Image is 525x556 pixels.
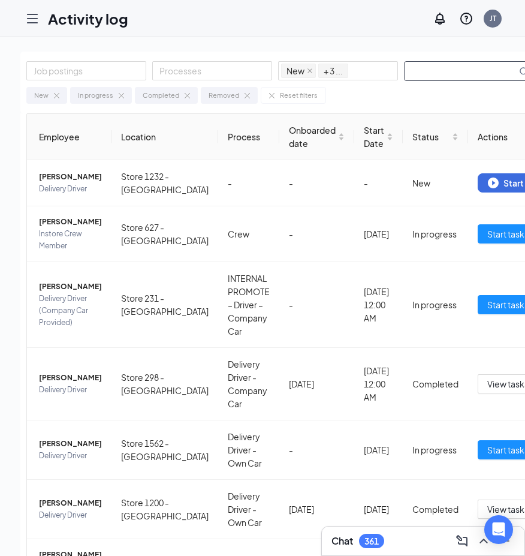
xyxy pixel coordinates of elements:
[403,114,468,160] th: Status
[78,90,113,101] div: In progress
[279,114,354,160] th: Onboarded date
[111,262,218,348] td: Store 231 - [GEOGRAPHIC_DATA]
[364,285,393,324] div: [DATE] 12:00 AM
[39,509,102,521] span: Delivery Driver
[143,90,179,101] div: Completed
[412,298,458,311] div: In progress
[39,183,102,195] span: Delivery Driver
[111,114,218,160] th: Location
[111,348,218,420] td: Store 298 - [GEOGRAPHIC_DATA]
[364,503,393,516] div: [DATE]
[412,176,458,190] div: New
[25,11,40,26] svg: Hamburger
[484,515,513,544] div: Open Intercom Messenger
[455,534,469,548] svg: ComposeMessage
[412,227,458,241] div: In progress
[218,348,279,420] td: Delivery Driver - Company Car
[289,298,345,311] div: -
[289,503,345,516] div: [DATE]
[289,227,345,241] div: -
[218,160,279,206] td: -
[364,536,379,546] div: 361
[39,384,102,396] span: Delivery Driver
[39,228,102,252] span: Instore Crew Member
[39,497,102,509] span: [PERSON_NAME]
[354,160,403,206] td: -
[452,531,472,551] button: ComposeMessage
[307,68,313,74] span: close
[34,90,49,101] div: New
[364,227,393,241] div: [DATE]
[39,281,102,293] span: [PERSON_NAME]
[459,11,473,26] svg: QuestionInfo
[218,262,279,348] td: INTERNAL PROMOTE – Driver – Company Car
[364,364,393,404] div: [DATE] 12:00 AM
[364,124,384,150] span: Start Date
[280,90,318,101] div: Reset filters
[354,114,403,160] th: Start Date
[218,114,279,160] th: Process
[476,534,491,548] svg: ChevronUp
[39,216,102,228] span: [PERSON_NAME]
[27,114,111,160] th: Employee
[331,534,353,548] h3: Chat
[111,160,218,206] td: Store 1232 - [GEOGRAPHIC_DATA]
[289,124,336,150] span: Onboarded date
[111,420,218,480] td: Store 1562 - [GEOGRAPHIC_DATA]
[39,171,102,183] span: [PERSON_NAME]
[39,372,102,384] span: [PERSON_NAME]
[318,64,348,78] span: + 3 ...
[412,503,458,516] div: Completed
[209,90,239,101] div: Removed
[111,480,218,539] td: Store 1200 - [GEOGRAPHIC_DATA]
[324,64,343,77] span: + 3 ...
[39,450,102,462] span: Delivery Driver
[289,443,345,456] div: -
[39,293,102,329] span: Delivery Driver (Company Car Provided)
[474,531,493,551] button: ChevronUp
[218,480,279,539] td: Delivery Driver - Own Car
[39,438,102,450] span: [PERSON_NAME]
[48,8,128,29] h1: Activity log
[412,377,458,390] div: Completed
[218,420,279,480] td: Delivery Driver - Own Car
[490,13,496,23] div: JT
[218,206,279,262] td: Crew
[412,443,458,456] div: In progress
[281,64,316,78] span: New
[433,11,447,26] svg: Notifications
[286,64,304,77] span: New
[364,443,393,456] div: [DATE]
[412,130,449,143] span: Status
[111,206,218,262] td: Store 627 - [GEOGRAPHIC_DATA]
[289,377,345,390] div: [DATE]
[289,176,345,190] div: -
